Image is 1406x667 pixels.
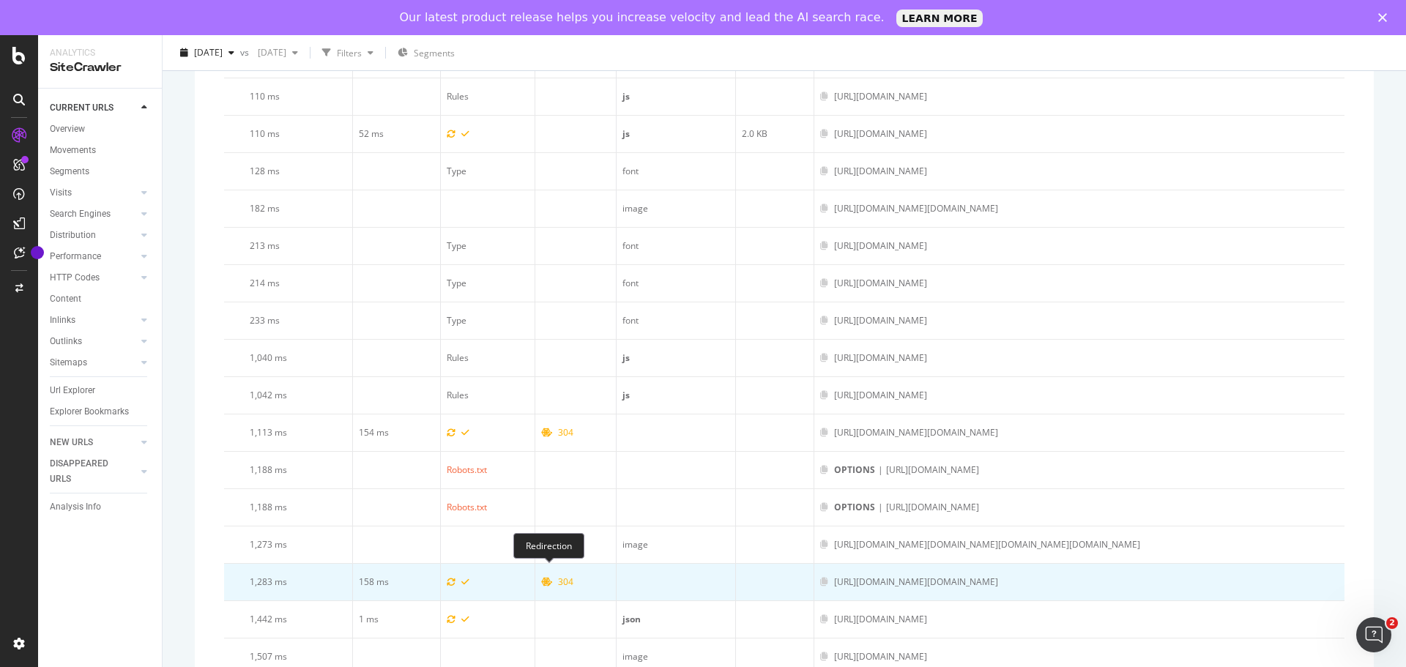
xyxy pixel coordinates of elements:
span: | [878,501,883,514]
div: font [622,239,729,253]
a: Overview [50,122,152,137]
a: Movements [50,143,152,158]
div: Close [1378,13,1393,22]
a: Explorer Bookmarks [50,404,152,420]
iframe: Intercom live chat [1356,617,1391,652]
div: image [622,650,729,663]
a: LEARN MORE [896,10,983,27]
div: [URL][DOMAIN_NAME] [834,277,927,290]
span: 1,442 ms [250,613,287,625]
a: Distribution [50,228,137,243]
a: Analysis Info [50,499,152,515]
div: font [622,314,729,327]
div: [URL][DOMAIN_NAME] [834,650,927,663]
a: Url Explorer [50,383,152,398]
div: Filters [337,46,362,59]
div: [URL][DOMAIN_NAME] [886,501,979,514]
div: js [622,127,729,141]
div: [URL][DOMAIN_NAME] [834,90,927,103]
div: Type [447,239,466,253]
span: 213 ms [250,239,280,252]
div: Robots.txt [447,463,487,477]
div: js [622,90,729,103]
span: 182 ms [250,202,280,215]
div: [URL][DOMAIN_NAME] [834,389,927,402]
div: [URL][DOMAIN_NAME] [886,463,979,477]
div: Visits [50,185,72,201]
div: Analysis Info [50,499,101,515]
div: Movements [50,143,96,158]
div: 304 [558,575,573,589]
div: Explorer Bookmarks [50,404,129,420]
div: Tooltip anchor [31,246,44,259]
div: image [622,202,729,215]
div: [URL][DOMAIN_NAME] [834,351,927,365]
span: 2025 Aug. 13th [194,46,223,59]
div: [URL][DOMAIN_NAME] [834,613,927,626]
div: Performance [50,249,101,264]
div: Rules [447,351,469,365]
div: Search Engines [50,206,111,222]
div: HTTP Codes [50,270,100,286]
div: Inlinks [50,313,75,328]
div: Our latest product release helps you increase velocity and lead the AI search race. [400,10,885,25]
div: Segments [50,164,89,179]
a: CURRENT URLS [50,100,137,116]
a: HTTP Codes [50,270,137,286]
a: Segments [50,164,152,179]
span: 1,188 ms [250,463,287,476]
div: font [622,277,729,290]
span: 110 ms [250,127,280,140]
span: 1,273 ms [250,538,287,551]
span: Segments [414,47,455,59]
div: Redirection [513,533,584,559]
div: js [622,351,729,365]
span: 1,042 ms [250,389,287,401]
a: Inlinks [50,313,137,328]
div: CURRENT URLS [50,100,114,116]
span: 233 ms [250,314,280,327]
div: 1 ms [359,613,434,626]
span: 2 [1386,617,1398,629]
div: 154 ms [359,426,434,439]
span: 2024 Jan. 1st [252,46,286,59]
span: 1,283 ms [250,575,287,588]
div: Analytics [50,47,150,59]
div: Type [447,277,466,290]
button: Filters [316,41,379,64]
button: [DATE] [252,41,304,64]
div: [URL][DOMAIN_NAME] [834,165,927,178]
div: Robots.txt [447,501,487,514]
div: [URL][DOMAIN_NAME][DOMAIN_NAME] [834,202,998,215]
span: OPTIONS [834,501,875,514]
button: Segments [392,41,461,64]
div: NEW URLS [50,435,93,450]
span: 214 ms [250,277,280,289]
div: Type [447,165,466,178]
a: DISAPPEARED URLS [50,456,137,487]
div: font [622,165,729,178]
div: DISAPPEARED URLS [50,456,124,487]
a: Sitemaps [50,355,137,370]
div: image [622,538,729,551]
a: Search Engines [50,206,137,222]
div: Outlinks [50,334,82,349]
a: Content [50,291,152,307]
span: 1,040 ms [250,351,287,364]
div: Url Explorer [50,383,95,398]
a: Outlinks [50,334,137,349]
span: 110 ms [250,90,280,103]
div: [URL][DOMAIN_NAME] [834,314,927,327]
div: [URL][DOMAIN_NAME] [834,239,927,253]
div: [URL][DOMAIN_NAME][DOMAIN_NAME] [834,426,998,439]
span: 128 ms [250,165,280,177]
div: Type [447,314,466,327]
div: Rules [447,389,469,402]
button: [DATE] [174,41,240,64]
span: 1,507 ms [250,650,287,663]
div: [URL][DOMAIN_NAME][DOMAIN_NAME][DOMAIN_NAME][DOMAIN_NAME] [834,538,1140,551]
div: 52 ms [359,127,434,141]
span: vs [240,46,252,59]
span: OPTIONS [834,463,875,477]
div: Sitemaps [50,355,87,370]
